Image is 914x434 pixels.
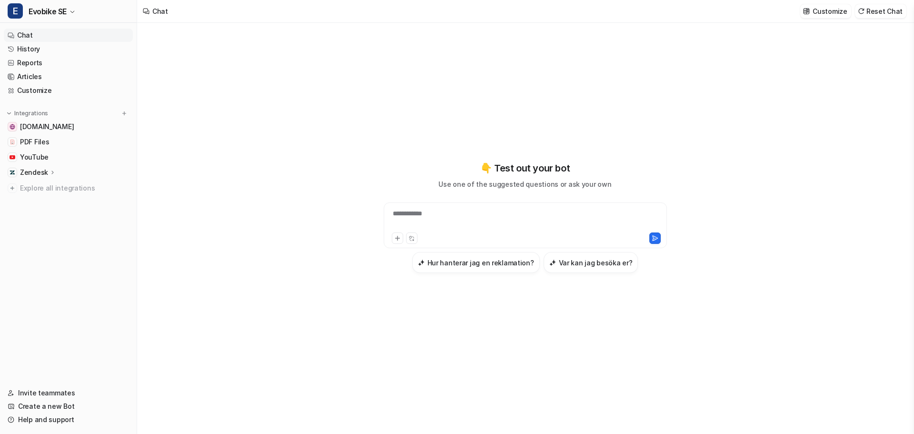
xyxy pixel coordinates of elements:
img: YouTube [10,154,15,160]
img: customize [803,8,810,15]
p: 👇 Test out your bot [480,161,570,175]
span: PDF Files [20,137,49,147]
img: reset [858,8,864,15]
img: explore all integrations [8,183,17,193]
img: PDF Files [10,139,15,145]
span: E [8,3,23,19]
a: Help and support [4,413,133,426]
a: Chat [4,29,133,42]
a: YouTubeYouTube [4,151,133,164]
span: YouTube [20,152,49,162]
span: [DOMAIN_NAME] [20,122,74,131]
a: www.evobike.se[DOMAIN_NAME] [4,120,133,133]
button: Integrations [4,109,51,118]
img: Hur hanterar jag en reklamation? [418,259,425,266]
button: Customize [800,4,851,18]
button: Hur hanterar jag en reklamation?Hur hanterar jag en reklamation? [412,252,540,273]
p: Zendesk [20,168,48,177]
a: Invite teammates [4,386,133,400]
button: Reset Chat [855,4,906,18]
div: Chat [152,6,168,16]
span: Explore all integrations [20,181,129,196]
button: Var kan jag besöka er?Var kan jag besöka er? [544,252,638,273]
img: www.evobike.se [10,124,15,130]
p: Customize [813,6,847,16]
a: Articles [4,70,133,83]
a: Create a new Bot [4,400,133,413]
a: History [4,42,133,56]
img: Zendesk [10,170,15,175]
a: Customize [4,84,133,97]
p: Use one of the suggested questions or ask your own [438,179,611,189]
p: Integrations [14,110,48,117]
a: Reports [4,56,133,70]
h3: Hur hanterar jag en reklamation? [427,258,534,268]
h3: Var kan jag besöka er? [559,258,633,268]
span: Evobike SE [29,5,67,18]
img: menu_add.svg [121,110,128,117]
img: Var kan jag besöka er? [549,259,556,266]
img: expand menu [6,110,12,117]
a: PDF FilesPDF Files [4,135,133,149]
a: Explore all integrations [4,182,133,195]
